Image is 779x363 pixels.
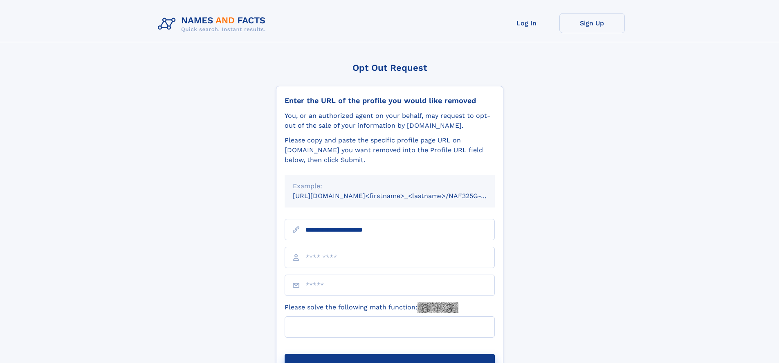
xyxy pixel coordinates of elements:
div: Enter the URL of the profile you would like removed [285,96,495,105]
a: Log In [494,13,559,33]
img: Logo Names and Facts [155,13,272,35]
div: Example: [293,181,487,191]
div: Opt Out Request [276,63,503,73]
small: [URL][DOMAIN_NAME]<firstname>_<lastname>/NAF325G-xxxxxxxx [293,192,510,200]
div: Please copy and paste the specific profile page URL on [DOMAIN_NAME] you want removed into the Pr... [285,135,495,165]
div: You, or an authorized agent on your behalf, may request to opt-out of the sale of your informatio... [285,111,495,131]
label: Please solve the following math function: [285,302,458,313]
a: Sign Up [559,13,625,33]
